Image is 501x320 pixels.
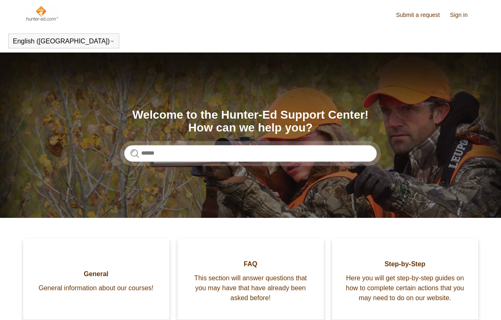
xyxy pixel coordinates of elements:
[396,11,448,19] a: Submit a request
[448,292,495,314] div: Chat Support
[25,5,59,21] img: Hunter-Ed Help Center home page
[178,239,324,320] a: FAQ This section will answer questions that you may have that have already been asked before!
[450,11,476,19] a: Sign in
[124,109,377,134] h1: Welcome to the Hunter-Ed Support Center! How can we help you?
[344,259,466,269] span: Step-by-Step
[190,273,311,303] span: This section will answer questions that you may have that have already been asked before!
[36,283,157,293] span: General information about our courses!
[23,239,169,320] a: General General information about our courses!
[13,38,115,45] button: English ([GEOGRAPHIC_DATA])
[332,239,478,320] a: Step-by-Step Here you will get step-by-step guides on how to complete certain actions that you ma...
[190,259,311,269] span: FAQ
[124,145,377,162] input: Search
[344,273,466,303] span: Here you will get step-by-step guides on how to complete certain actions that you may need to do ...
[36,269,157,279] span: General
